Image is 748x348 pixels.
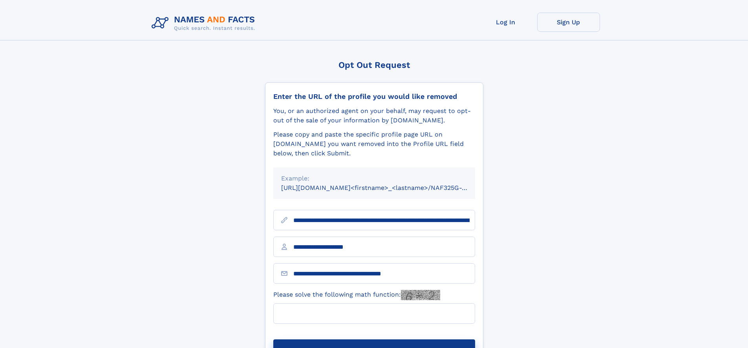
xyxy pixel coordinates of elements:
label: Please solve the following math function: [273,290,440,300]
div: Example: [281,174,467,183]
a: Sign Up [537,13,600,32]
div: Enter the URL of the profile you would like removed [273,92,475,101]
small: [URL][DOMAIN_NAME]<firstname>_<lastname>/NAF325G-xxxxxxxx [281,184,490,191]
div: Opt Out Request [265,60,483,70]
a: Log In [474,13,537,32]
div: You, or an authorized agent on your behalf, may request to opt-out of the sale of your informatio... [273,106,475,125]
img: Logo Names and Facts [148,13,262,34]
div: Please copy and paste the specific profile page URL on [DOMAIN_NAME] you want removed into the Pr... [273,130,475,158]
